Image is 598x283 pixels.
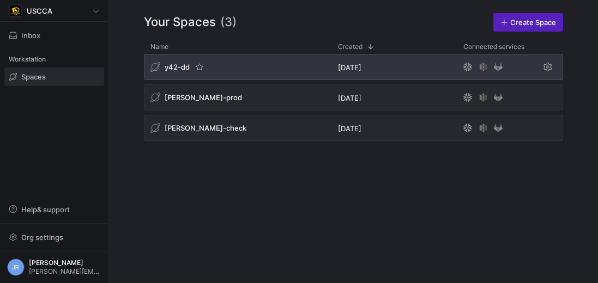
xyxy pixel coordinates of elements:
span: USCCA [27,7,52,15]
button: JR[PERSON_NAME][PERSON_NAME][EMAIL_ADDRESS][PERSON_NAME][DOMAIN_NAME] [4,256,104,279]
div: JR [7,259,25,276]
span: Inbox [21,31,40,40]
span: (3) [220,13,237,32]
img: https://storage.googleapis.com/y42-prod-data-exchange/images/uAsz27BndGEK0hZWDFeOjoxA7jCwgK9jE472... [10,5,21,16]
span: y42-dd [165,63,190,71]
span: Name [150,43,168,51]
a: Create Space [493,13,563,32]
a: Spaces [4,67,104,86]
button: Org settings [4,228,104,247]
span: [DATE] [338,94,361,102]
a: Org settings [4,234,104,243]
span: [DATE] [338,63,361,72]
span: Org settings [21,233,63,242]
span: [PERSON_NAME]-check [165,124,246,132]
span: [PERSON_NAME] [29,259,101,267]
span: [PERSON_NAME][EMAIL_ADDRESS][PERSON_NAME][DOMAIN_NAME] [29,268,101,275]
span: Spaces [21,72,46,81]
span: Connected services [463,43,524,51]
span: Your Spaces [144,13,216,32]
button: Inbox [4,26,104,45]
div: Press SPACE to select this row. [144,54,563,84]
div: Workstation [4,51,104,67]
span: Created [338,43,363,51]
button: Help& support [4,200,104,219]
span: Help & support [21,205,70,214]
div: Press SPACE to select this row. [144,115,563,145]
span: Create Space [510,18,556,27]
span: [DATE] [338,124,361,133]
span: [PERSON_NAME]-prod [165,93,242,102]
div: Press SPACE to select this row. [144,84,563,115]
